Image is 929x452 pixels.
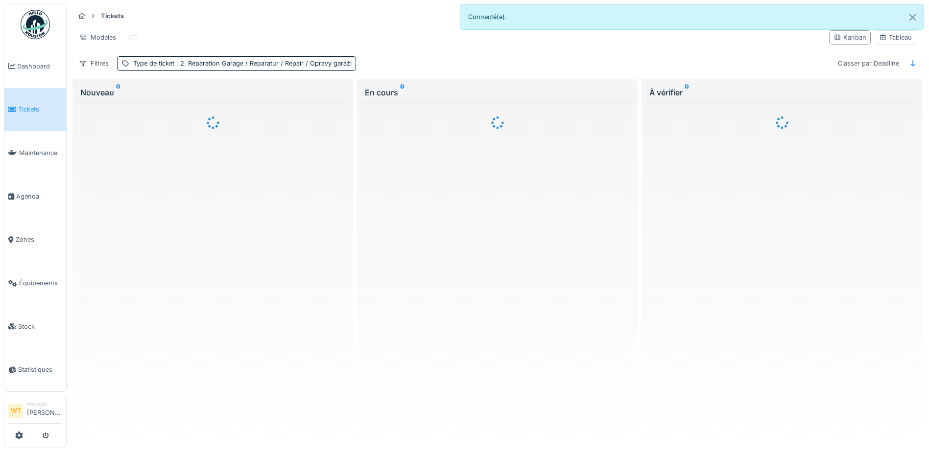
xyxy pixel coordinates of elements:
span: Stock [18,322,62,331]
span: Maintenance [19,148,62,158]
button: Close [902,4,924,30]
a: Stock [4,305,66,348]
a: Statistiques [4,348,66,392]
sup: 0 [400,87,405,98]
div: Filtres [74,56,113,70]
span: Statistiques [18,365,62,374]
div: Manager [27,400,62,407]
sup: 0 [116,87,120,98]
strong: Tickets [97,11,128,21]
div: Kanban [834,33,866,42]
a: Tickets [4,88,66,132]
span: : 2. Réparation Garage / Reparatur / Repair / Opravy garáží [174,60,352,67]
div: Modèles [74,30,120,45]
div: Connecté(e). [460,4,925,30]
a: Équipements [4,261,66,305]
a: Agenda [4,175,66,218]
span: Zones [16,235,62,244]
div: En cours [365,87,630,98]
img: Badge_color-CXgf-gQk.svg [21,10,50,39]
sup: 0 [685,87,689,98]
a: Zones [4,218,66,262]
li: [PERSON_NAME] [27,400,62,421]
a: WT Manager[PERSON_NAME] [8,400,62,424]
div: Tableau [879,33,912,42]
span: Équipements [19,278,62,288]
span: Dashboard [17,62,62,71]
a: Dashboard [4,45,66,88]
div: Type de ticket [133,59,352,68]
li: WT [8,404,23,418]
a: Maintenance [4,131,66,175]
div: Nouveau [80,87,345,98]
span: Agenda [16,192,62,201]
span: Tickets [18,105,62,114]
div: À vérifier [649,87,914,98]
div: Classer par Deadline [834,56,904,70]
